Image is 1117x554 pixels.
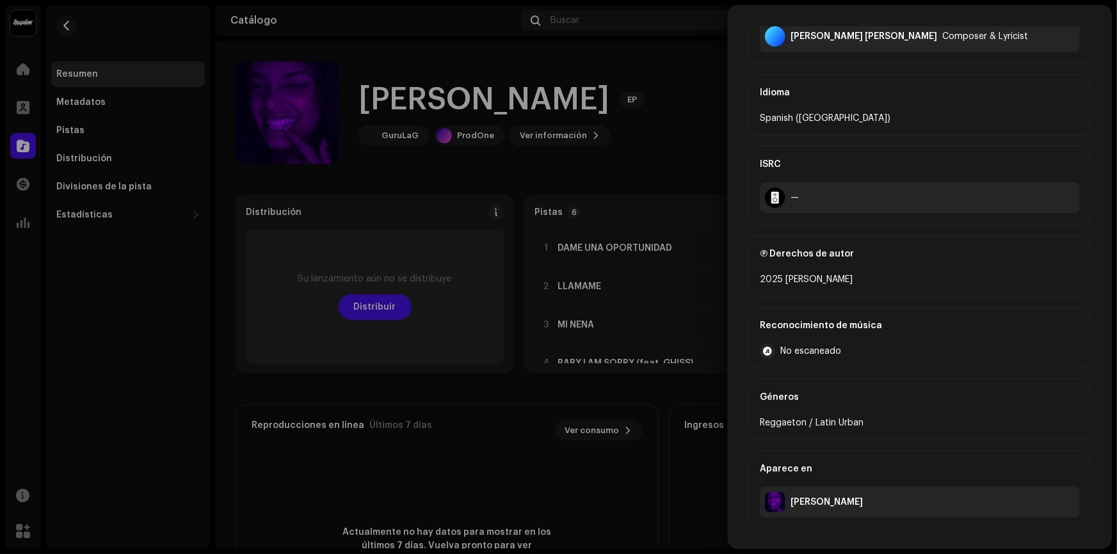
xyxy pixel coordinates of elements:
[760,272,1080,287] div: 2025 [PERSON_NAME]
[791,31,937,42] div: Freddy Alejandro Gurumendi Llanos
[760,415,1080,431] div: Reggaeton / Latin Urban
[791,193,799,203] div: —
[760,236,1080,272] div: Ⓟ Derechos de autor
[760,379,1080,415] div: Géneros
[760,308,1080,344] div: Reconocimiento de música
[765,492,785,512] img: 4c8fb4cd-559a-4998-b518-00fcfd105ce9
[780,346,841,356] span: No escaneado
[760,451,1080,487] div: Aparece en
[760,111,1080,126] div: Spanish ([GEOGRAPHIC_DATA])
[760,75,1080,111] div: Idioma
[791,497,863,507] div: [PERSON_NAME]
[942,31,1028,42] div: Composer & Lyricist
[760,146,1080,182] div: ISRC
